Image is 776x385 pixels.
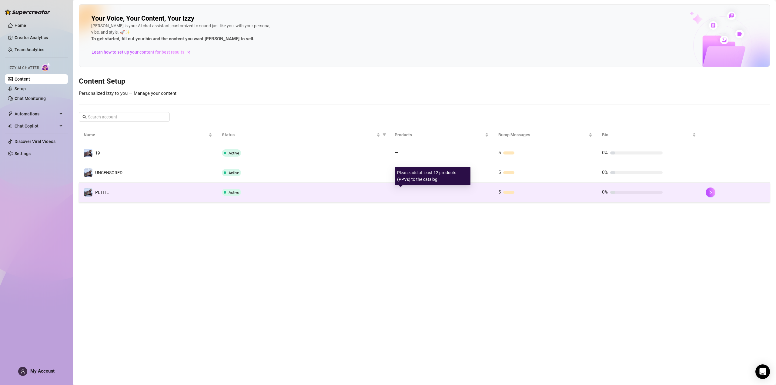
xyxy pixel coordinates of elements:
[498,189,501,195] span: 5
[91,14,194,23] h2: Your Voice, Your Content, Your Izzy
[186,49,192,55] span: arrow-right
[91,23,273,43] div: [PERSON_NAME] is your AI chat assistant, customized to sound just like you, with your persona, vi...
[15,151,31,156] a: Settings
[217,127,390,143] th: Status
[602,189,608,195] span: 0%
[15,23,26,28] a: Home
[15,47,44,52] a: Team Analytics
[381,130,387,139] span: filter
[15,96,46,101] a: Chat Monitoring
[95,170,122,175] span: UNCENSORED
[390,127,493,143] th: Products
[15,86,26,91] a: Setup
[395,189,398,195] span: —
[597,127,701,143] th: Bio
[79,127,217,143] th: Name
[222,131,375,138] span: Status
[498,170,501,175] span: 5
[30,368,55,374] span: My Account
[602,131,691,138] span: Bio
[84,168,92,177] img: UNCENSORED
[383,133,386,137] span: filter
[229,151,239,155] span: Active
[91,47,196,57] a: Learn how to set up your content for best results
[84,149,92,157] img: 19
[229,171,239,175] span: Active
[5,9,50,15] img: logo-BBDzfeDw.svg
[95,190,109,195] span: PETITE
[676,5,770,67] img: ai-chatter-content-library-cLFOSyPT.png
[92,49,184,55] span: Learn how to set up your content for best results
[79,91,178,96] span: Personalized Izzy to you — Manage your content.
[15,109,58,119] span: Automations
[706,188,715,197] button: right
[755,364,770,379] div: Open Intercom Messenger
[602,150,608,155] span: 0%
[602,170,608,175] span: 0%
[15,121,58,131] span: Chat Copilot
[82,115,87,119] span: search
[498,131,587,138] span: Bump Messages
[15,33,63,42] a: Creator Analytics
[15,77,30,81] a: Content
[493,127,597,143] th: Bump Messages
[229,190,239,195] span: Active
[395,167,470,185] div: Please add at least 12 products (PPVs) to the catalog
[91,36,254,41] strong: To get started, fill out your bio and the content you want [PERSON_NAME] to sell.
[395,131,484,138] span: Products
[395,150,398,155] span: —
[84,188,92,197] img: PETITE
[84,131,207,138] span: Name
[88,114,161,120] input: Search account
[8,65,39,71] span: Izzy AI Chatter
[8,111,13,116] span: thunderbolt
[21,369,25,374] span: user
[95,151,100,155] span: 19
[42,63,51,71] img: AI Chatter
[8,124,12,128] img: Chat Copilot
[15,139,55,144] a: Discover Viral Videos
[498,150,501,155] span: 5
[79,77,770,86] h3: Content Setup
[708,190,713,194] span: right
